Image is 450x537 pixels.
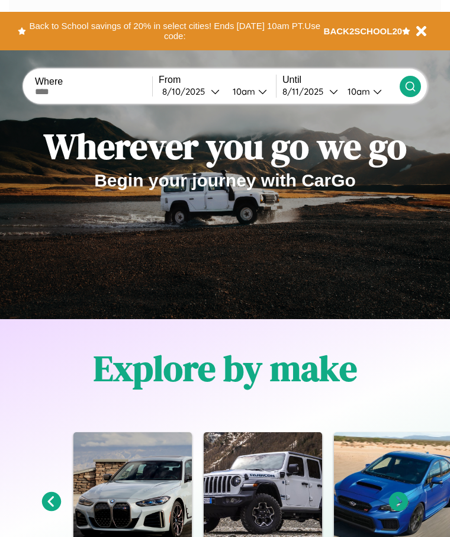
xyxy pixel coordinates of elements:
div: 10am [227,86,258,97]
label: Where [35,76,152,87]
h1: Explore by make [94,344,357,393]
button: 10am [338,85,400,98]
b: BACK2SCHOOL20 [324,26,403,36]
div: 10am [342,86,373,97]
button: 8/10/2025 [159,85,223,98]
label: From [159,75,276,85]
div: 8 / 11 / 2025 [282,86,329,97]
div: 8 / 10 / 2025 [162,86,211,97]
button: 10am [223,85,276,98]
label: Until [282,75,400,85]
button: Back to School savings of 20% in select cities! Ends [DATE] 10am PT.Use code: [26,18,324,44]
